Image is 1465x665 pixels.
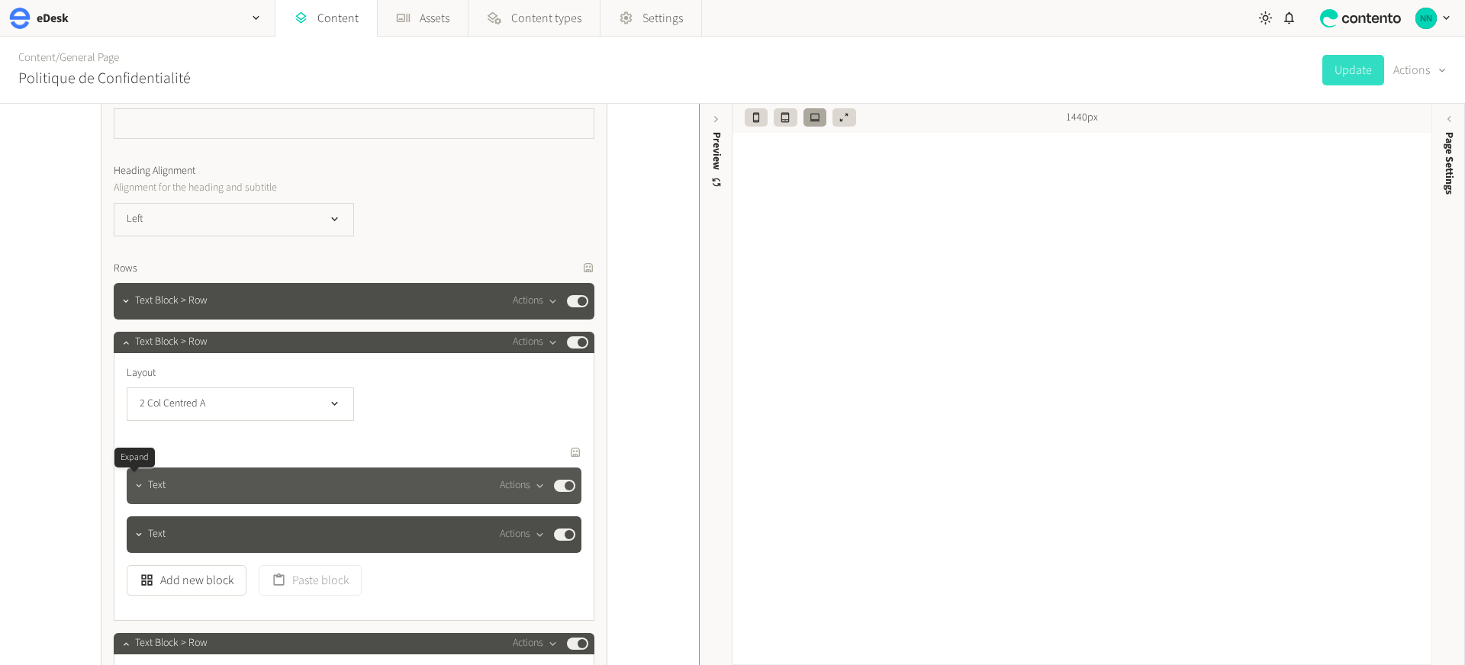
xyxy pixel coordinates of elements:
[18,50,56,66] a: Content
[135,334,208,350] span: Text Block > Row
[1322,55,1384,85] button: Update
[37,9,69,27] h2: eDesk
[60,50,119,66] a: General Page
[135,635,208,651] span: Text Block > Row
[127,565,246,596] button: Add new block
[135,293,208,309] span: Text Block > Row
[114,261,137,277] span: Rows
[513,292,558,310] button: Actions
[500,477,545,495] button: Actions
[513,634,558,653] button: Actions
[127,387,354,421] button: 2 Col Centred A
[1441,132,1457,194] span: Page Settings
[259,565,362,596] button: Paste block
[1393,55,1447,85] button: Actions
[127,445,153,461] span: Cells
[18,67,191,90] h2: Politique de Confidentialité
[709,132,725,189] div: Preview
[114,163,195,179] span: Heading Alignment
[513,333,558,352] button: Actions
[127,365,156,381] span: Layout
[9,8,31,29] img: eDesk
[56,50,60,66] span: /
[500,525,545,544] button: Actions
[1066,110,1098,126] span: 1440px
[114,448,155,467] div: Expand
[148,477,166,493] span: Text
[642,9,683,27] span: Settings
[1415,8,1437,29] img: Nikola Nikolov
[148,526,166,542] span: Text
[114,203,354,236] button: Left
[114,179,461,196] p: Alignment for the heading and subtitle
[511,9,581,27] span: Content types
